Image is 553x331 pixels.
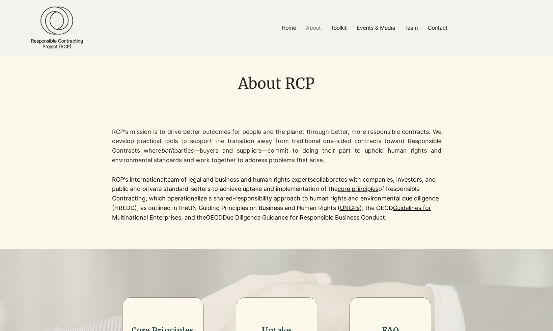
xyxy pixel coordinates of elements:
[303,20,324,35] p: About
[338,185,378,192] a: core principles
[31,38,83,49] a: Responsible ContractingProject (RCP)
[161,147,174,154] span: both
[423,20,453,35] a: Contact
[223,214,385,221] a: Due Diligence Guidance for Responsible Business Conduct
[353,20,399,35] p: Events & Media
[165,176,179,183] a: team
[112,127,441,165] p: RCP's mission is to drive better outcomes for people and the planet through better, more responsi...
[188,204,340,211] a: UN Guiding Principles on Business and Human Rights (
[360,204,362,211] a: )
[301,20,326,35] a: About
[340,204,360,211] a: UNGPs
[122,73,431,94] h1: About RCP
[401,20,421,35] p: Team
[352,20,400,35] a: Events & Media
[112,204,431,221] a: Guidelines for Multinational Enterprises
[326,20,352,35] a: Toolkit
[278,20,299,35] p: Home
[197,20,532,35] nav: Site
[206,214,223,221] a: OECD
[400,20,423,35] a: Team
[181,176,313,183] a: of legal and business and human rights experts
[327,20,350,35] p: Toolkit
[277,20,301,35] a: Home
[425,20,451,35] p: Contact
[112,175,441,223] p: RCP's international collaborates with companies, investors, and public and private standard-sette...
